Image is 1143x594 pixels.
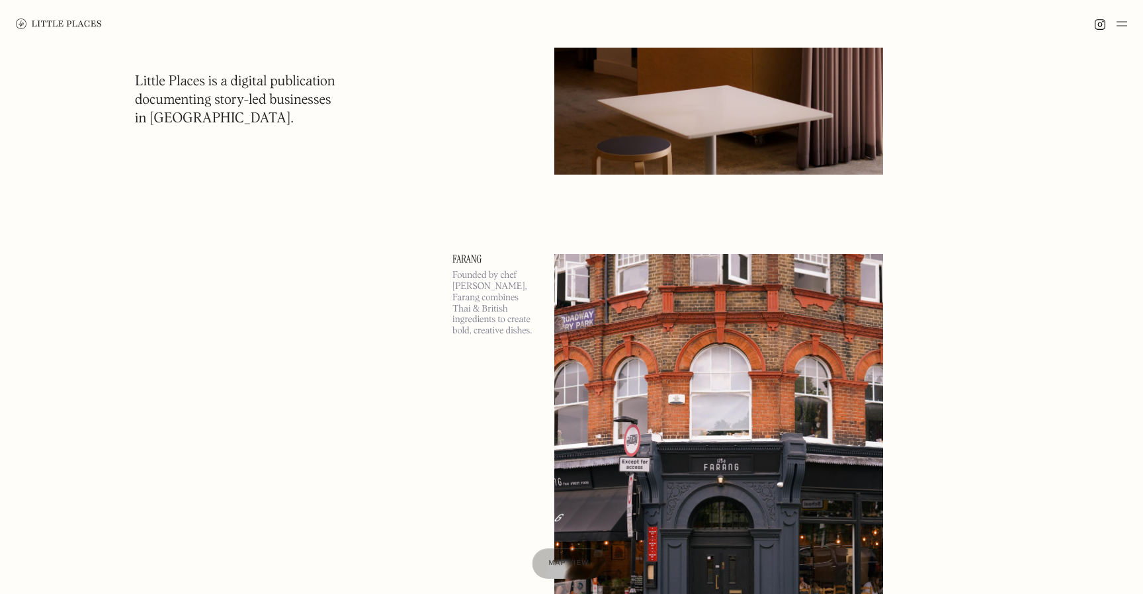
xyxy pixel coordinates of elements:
p: Founded by chef [PERSON_NAME], Farang combines Thai & British ingredients to create bold, creativ... [452,270,538,337]
h1: Little Places is a digital publication documenting story-led businesses in [GEOGRAPHIC_DATA]. [135,73,335,128]
a: Farang [452,254,538,265]
span: Map view [548,560,589,568]
a: Map view [532,548,605,579]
